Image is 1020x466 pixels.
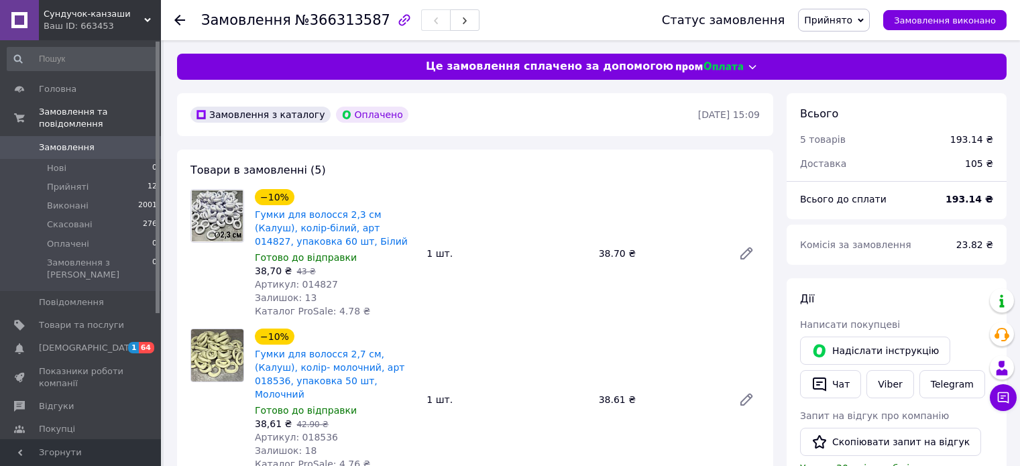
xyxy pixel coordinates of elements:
[47,257,152,281] span: Замовлення з [PERSON_NAME]
[255,252,357,263] span: Готово до відправки
[7,47,158,71] input: Пошук
[255,405,357,416] span: Готово до відправки
[191,190,243,242] img: Гумки для волосся 2,3 см (Калуш), колір-білий, арт 014827, упаковка 60 шт, Білий
[919,370,985,398] a: Telegram
[47,200,89,212] span: Виконані
[190,164,326,176] span: Товари в замовленні (5)
[44,20,161,32] div: Ваш ID: 663453
[800,410,949,421] span: Запит на відгук про компанію
[800,370,861,398] button: Чат
[255,329,294,345] div: −10%
[39,365,124,390] span: Показники роботи компанії
[800,428,981,456] button: Скопіювати запит на відгук
[421,390,593,409] div: 1 шт.
[255,306,370,316] span: Каталог ProSale: 4.78 ₴
[255,266,292,276] span: 38,70 ₴
[295,12,390,28] span: №366313587
[800,292,814,305] span: Дії
[956,239,993,250] span: 23.82 ₴
[255,279,338,290] span: Артикул: 014827
[733,386,760,413] a: Редагувати
[894,15,996,25] span: Замовлення виконано
[800,158,846,169] span: Доставка
[152,257,157,281] span: 0
[138,200,157,212] span: 2001
[800,319,900,330] span: Написати покупцеві
[421,244,593,263] div: 1 шт.
[255,432,338,443] span: Артикул: 018536
[593,244,728,263] div: 38.70 ₴
[143,219,157,231] span: 276
[44,8,144,20] span: Сундучок-канзаши
[883,10,1007,30] button: Замовлення виконано
[800,194,887,205] span: Всього до сплати
[47,162,66,174] span: Нові
[255,292,317,303] span: Залишок: 13
[662,13,785,27] div: Статус замовлення
[255,418,292,429] span: 38,61 ₴
[39,83,76,95] span: Головна
[733,240,760,267] a: Редагувати
[800,134,846,145] span: 5 товарів
[957,149,1001,178] div: 105 ₴
[152,162,157,174] span: 0
[39,106,161,130] span: Замовлення та повідомлення
[800,337,950,365] button: Надіслати інструкцію
[296,420,328,429] span: 42.90 ₴
[698,109,760,120] time: [DATE] 15:09
[800,239,911,250] span: Комісія за замовлення
[39,342,138,354] span: [DEMOGRAPHIC_DATA]
[804,15,852,25] span: Прийнято
[174,13,185,27] div: Повернутися назад
[800,107,838,120] span: Всього
[201,12,291,28] span: Замовлення
[336,107,408,123] div: Оплачено
[47,238,89,250] span: Оплачені
[39,319,124,331] span: Товари та послуги
[47,219,93,231] span: Скасовані
[47,181,89,193] span: Прийняті
[946,194,993,205] b: 193.14 ₴
[139,342,154,353] span: 64
[255,189,294,205] div: −10%
[426,59,673,74] span: Це замовлення сплачено за допомогою
[191,329,243,382] img: Гумки для волосся 2,7 см, (Калуш), колір- молочний, арт 018536, упаковка 50 шт, Молочний
[255,349,404,400] a: Гумки для волосся 2,7 см, (Калуш), колір- молочний, арт 018536, упаковка 50 шт, Молочний
[950,133,993,146] div: 193.14 ₴
[190,107,331,123] div: Замовлення з каталогу
[866,370,913,398] a: Viber
[152,238,157,250] span: 0
[128,342,139,353] span: 1
[296,267,315,276] span: 43 ₴
[39,423,75,435] span: Покупці
[39,400,74,412] span: Відгуки
[593,390,728,409] div: 38.61 ₴
[39,141,95,154] span: Замовлення
[255,445,317,456] span: Залишок: 18
[148,181,157,193] span: 12
[990,384,1017,411] button: Чат з покупцем
[255,209,408,247] a: Гумки для волосся 2,3 см (Калуш), колір-білий, арт 014827, упаковка 60 шт, Білий
[39,296,104,308] span: Повідомлення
